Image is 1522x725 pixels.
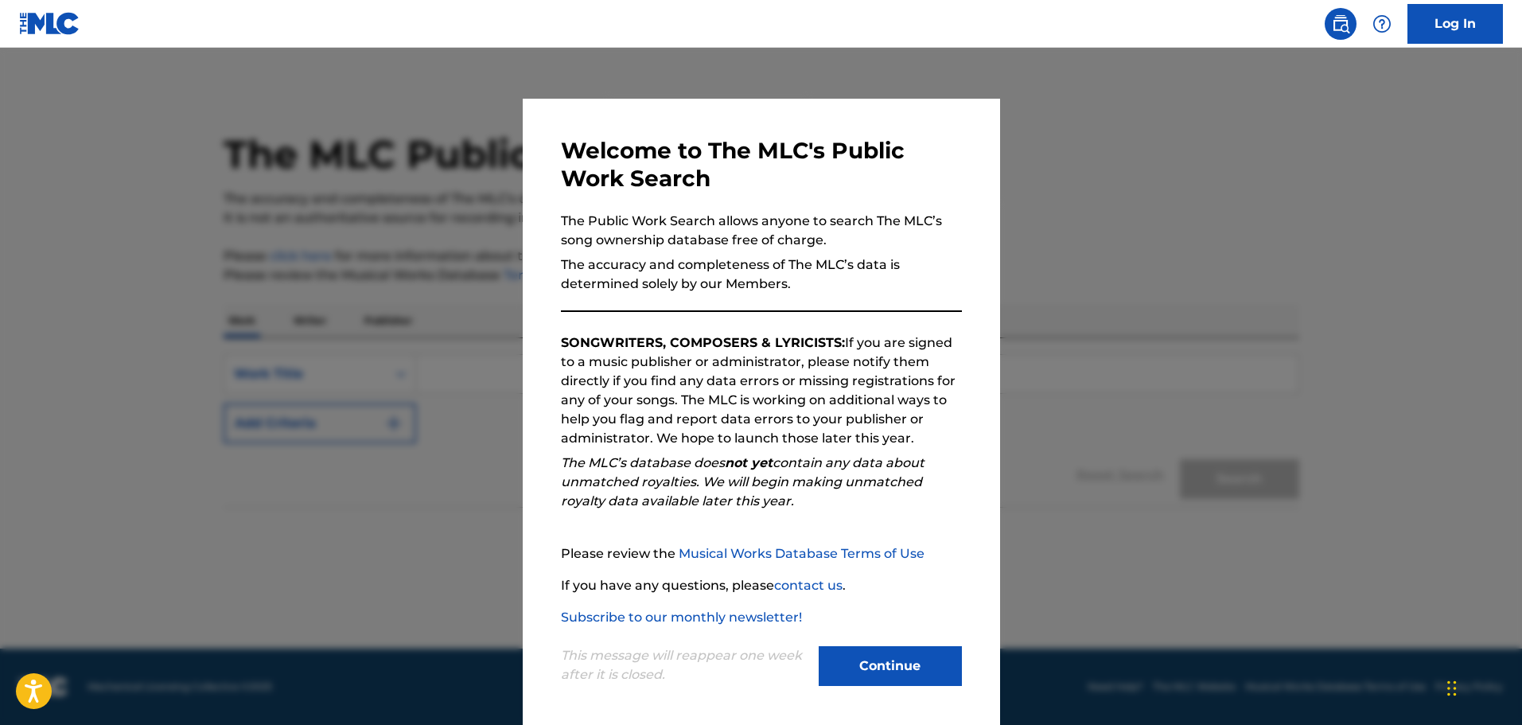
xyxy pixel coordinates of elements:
strong: SONGWRITERS, COMPOSERS & LYRICISTS: [561,335,845,350]
div: Drag [1447,665,1457,712]
p: The accuracy and completeness of The MLC’s data is determined solely by our Members. [561,255,962,294]
div: Help [1366,8,1398,40]
img: help [1372,14,1392,33]
em: The MLC’s database does contain any data about unmatched royalties. We will begin making unmatche... [561,455,924,509]
p: If you are signed to a music publisher or administrator, please notify them directly if you find ... [561,333,962,448]
p: The Public Work Search allows anyone to search The MLC’s song ownership database free of charge. [561,212,962,250]
a: Log In [1407,4,1503,44]
img: MLC Logo [19,12,80,35]
a: contact us [774,578,843,593]
strong: not yet [725,455,773,470]
img: search [1331,14,1350,33]
h3: Welcome to The MLC's Public Work Search [561,137,962,193]
iframe: Chat Widget [1442,649,1522,725]
p: Please review the [561,544,962,563]
a: Public Search [1325,8,1357,40]
p: This message will reappear one week after it is closed. [561,646,809,684]
a: Subscribe to our monthly newsletter! [561,610,802,625]
button: Continue [819,646,962,686]
a: Musical Works Database Terms of Use [679,546,924,561]
p: If you have any questions, please . [561,576,962,595]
